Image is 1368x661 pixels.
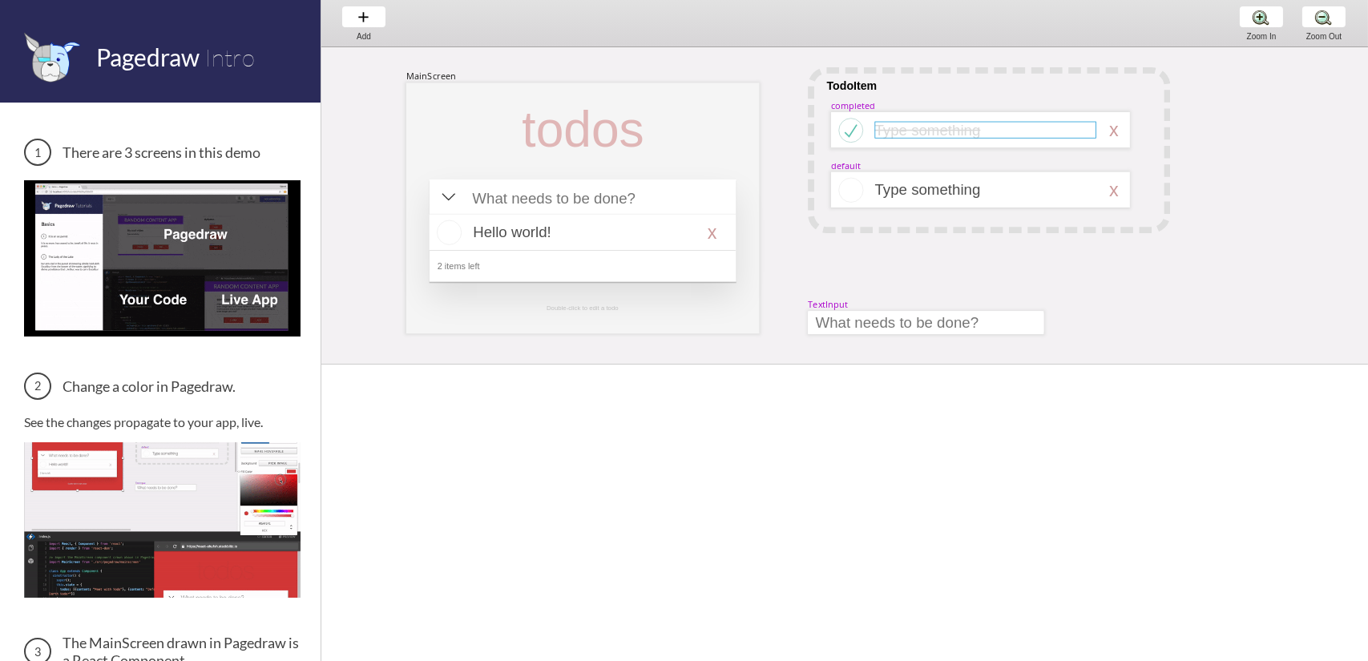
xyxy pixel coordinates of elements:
[831,99,875,111] div: completed
[24,373,301,400] h3: Change a color in Pagedraw.
[1231,32,1292,41] div: Zoom In
[24,180,301,336] img: 3 screens
[24,32,80,83] img: favicon.png
[355,9,372,26] img: baseline-add-24px.svg
[1293,32,1354,41] div: Zoom Out
[808,299,848,311] div: TextInput
[1315,9,1332,26] img: zoom-minus.png
[831,159,861,171] div: default
[24,414,301,429] p: See the changes propagate to your app, live.
[96,42,200,71] span: Pagedraw
[406,71,456,83] div: MainScreen
[333,32,394,41] div: Add
[24,442,301,598] img: Change a color in Pagedraw
[204,42,255,72] span: Intro
[1109,179,1119,200] div: x
[24,139,301,166] h3: There are 3 screens in this demo
[1109,119,1119,140] div: x
[1253,9,1269,26] img: zoom-plus.png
